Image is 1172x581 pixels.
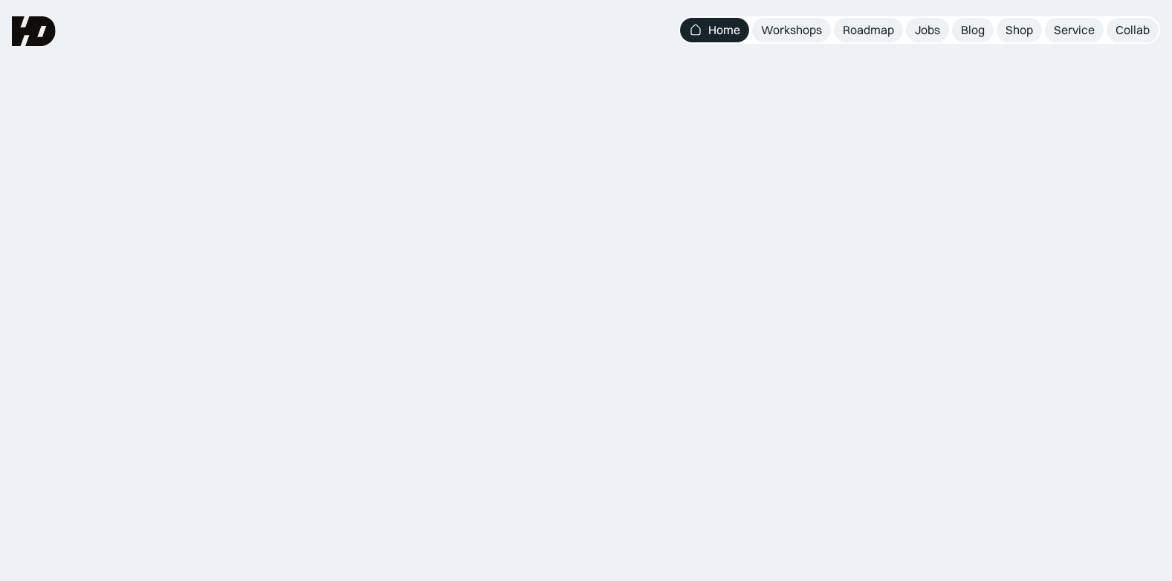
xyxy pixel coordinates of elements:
[761,22,822,38] div: Workshops
[834,18,903,42] a: Roadmap
[680,18,749,42] a: Home
[752,18,831,42] a: Workshops
[1054,22,1095,38] div: Service
[961,22,985,38] div: Blog
[906,18,949,42] a: Jobs
[952,18,994,42] a: Blog
[708,22,740,38] div: Home
[1107,18,1159,42] a: Collab
[843,22,894,38] div: Roadmap
[997,18,1042,42] a: Shop
[1045,18,1104,42] a: Service
[1006,22,1033,38] div: Shop
[1116,22,1150,38] div: Collab
[915,22,940,38] div: Jobs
